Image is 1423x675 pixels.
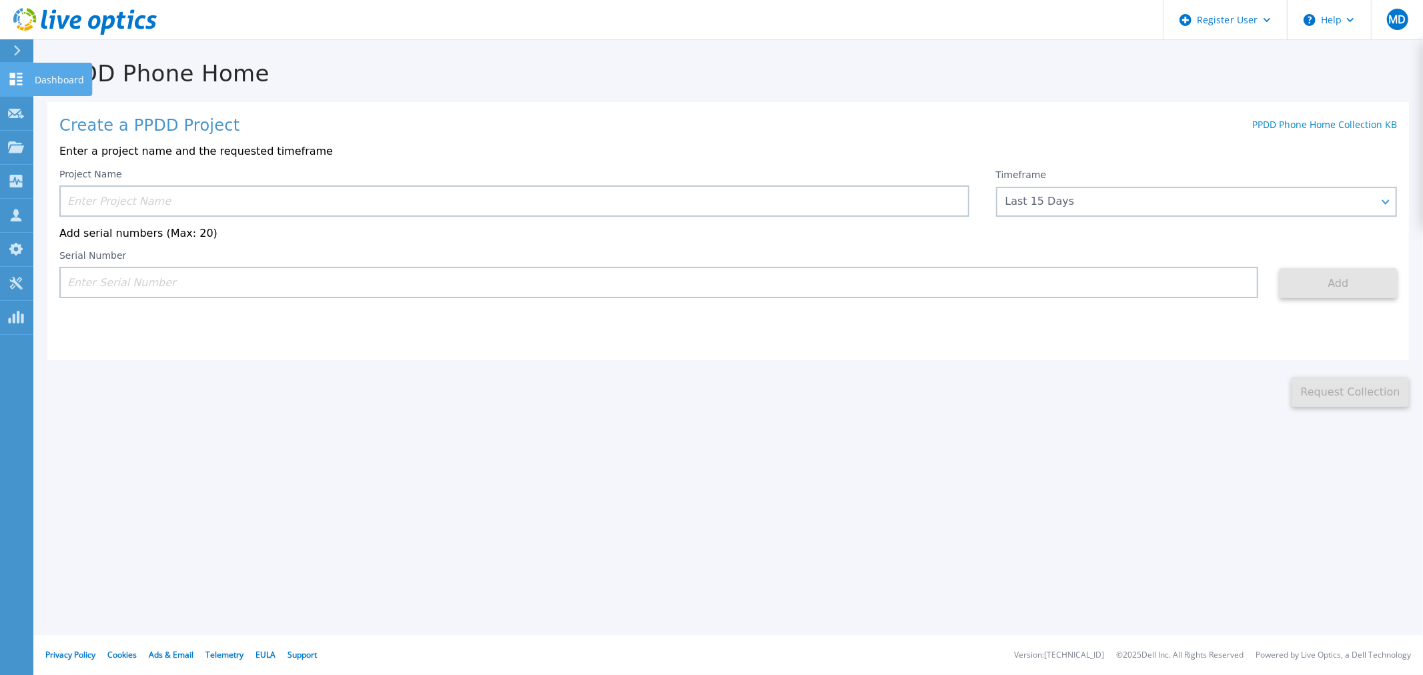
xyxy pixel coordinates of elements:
[996,169,1047,180] label: Timeframe
[1256,651,1411,660] li: Powered by Live Optics, a Dell Technology
[107,649,137,660] a: Cookies
[1252,118,1397,131] a: PPDD Phone Home Collection KB
[59,145,1397,157] p: Enter a project name and the requested timeframe
[35,63,84,97] p: Dashboard
[1280,268,1397,298] button: Add
[205,649,244,660] a: Telemetry
[59,227,1397,239] p: Add serial numbers (Max: 20)
[1388,14,1406,25] span: MD
[59,267,1258,298] input: Enter Serial Number
[59,117,240,135] h1: Create a PPDD Project
[288,649,317,660] a: Support
[1014,651,1104,660] li: Version: [TECHNICAL_ID]
[59,185,969,217] input: Enter Project Name
[256,649,276,660] a: EULA
[33,61,1423,87] h1: PPDD Phone Home
[1292,377,1409,407] button: Request Collection
[45,649,95,660] a: Privacy Policy
[59,251,126,260] label: Serial Number
[1116,651,1244,660] li: © 2025 Dell Inc. All Rights Reserved
[59,169,122,179] label: Project Name
[149,649,193,660] a: Ads & Email
[1005,195,1374,207] div: Last 15 Days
